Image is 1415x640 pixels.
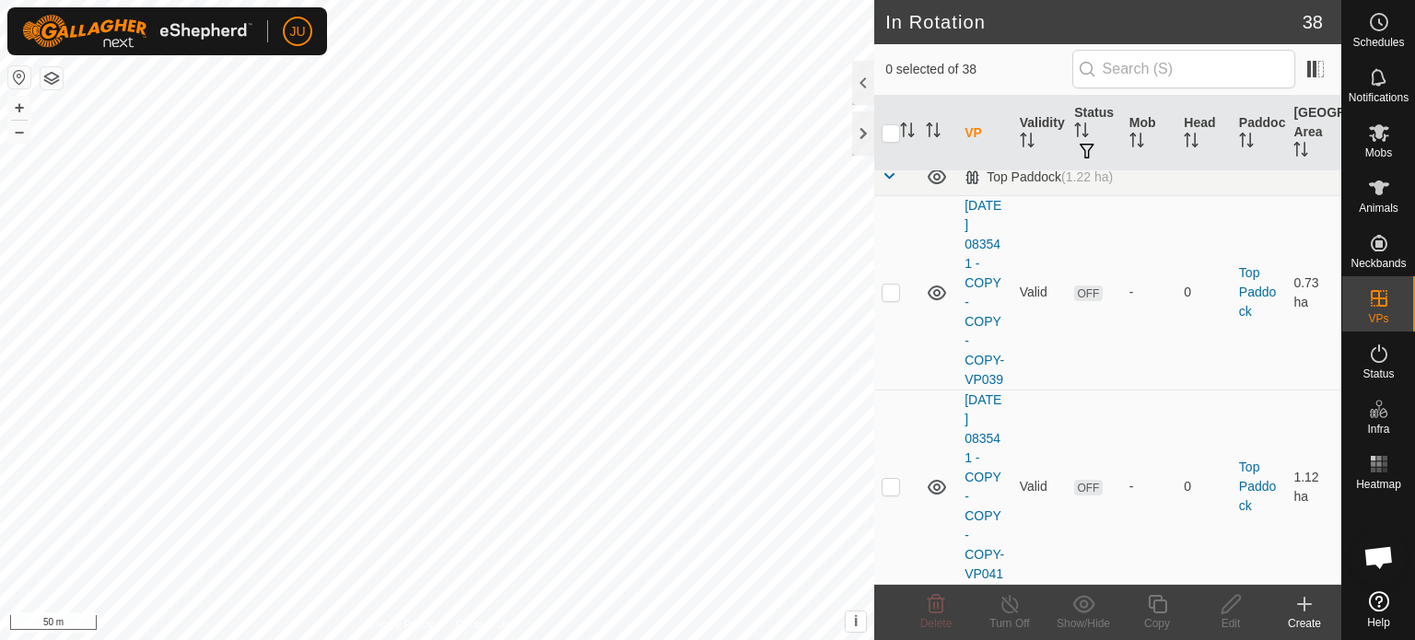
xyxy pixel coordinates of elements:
span: Help [1367,617,1390,628]
th: Head [1176,96,1232,171]
div: Create [1268,615,1341,632]
span: Infra [1367,424,1389,435]
input: Search (S) [1072,50,1295,88]
a: Help [1342,584,1415,635]
span: Status [1362,368,1394,379]
span: VPs [1368,313,1388,324]
a: [DATE] 083541 - COPY - COPY - COPY-VP041 [965,392,1004,581]
th: VP [957,96,1012,171]
p-sorticon: Activate to sort [1020,135,1035,150]
td: 0 [1176,195,1232,390]
img: Gallagher Logo [22,15,252,48]
p-sorticon: Activate to sort [1239,135,1254,150]
p-sorticon: Activate to sort [1184,135,1199,150]
td: 0 [1176,390,1232,584]
h2: In Rotation [885,11,1303,33]
span: Delete [920,617,953,630]
td: Valid [1012,195,1068,390]
th: Validity [1012,96,1068,171]
th: Status [1067,96,1122,171]
div: - [1129,477,1170,496]
th: Paddock [1232,96,1287,171]
a: [DATE] 083541 - COPY - COPY - COPY-VP039 [965,198,1004,387]
span: (1.22 ha) [1061,169,1113,184]
span: i [854,613,858,629]
span: JU [289,22,305,41]
span: Heatmap [1356,479,1401,490]
td: 0.73 ha [1286,195,1341,390]
span: Schedules [1352,37,1404,48]
a: Privacy Policy [365,616,434,633]
a: Top Paddock [1239,265,1276,319]
div: - [1129,283,1170,302]
span: Animals [1359,203,1398,214]
th: [GEOGRAPHIC_DATA] Area [1286,96,1341,171]
div: Show/Hide [1047,615,1120,632]
span: Notifications [1349,92,1409,103]
button: Reset Map [8,66,30,88]
p-sorticon: Activate to sort [1129,135,1144,150]
button: – [8,121,30,143]
div: Top Paddock [965,169,1113,185]
span: OFF [1074,480,1102,495]
span: 38 [1303,8,1323,36]
p-sorticon: Activate to sort [926,125,941,140]
span: 0 selected of 38 [885,60,1071,79]
td: Valid [1012,390,1068,584]
div: Edit [1194,615,1268,632]
div: Turn Off [973,615,1047,632]
a: Contact Us [455,616,509,633]
td: 1.12 ha [1286,390,1341,584]
div: Open chat [1351,529,1407,585]
span: Mobs [1365,147,1392,158]
div: Copy [1120,615,1194,632]
button: Map Layers [41,67,63,89]
p-sorticon: Activate to sort [1293,145,1308,159]
button: i [846,611,866,632]
span: OFF [1074,285,1102,301]
p-sorticon: Activate to sort [1074,125,1089,140]
span: Neckbands [1351,258,1406,269]
p-sorticon: Activate to sort [900,125,915,140]
a: Top Paddock [1239,460,1276,513]
th: Mob [1122,96,1177,171]
button: + [8,97,30,119]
